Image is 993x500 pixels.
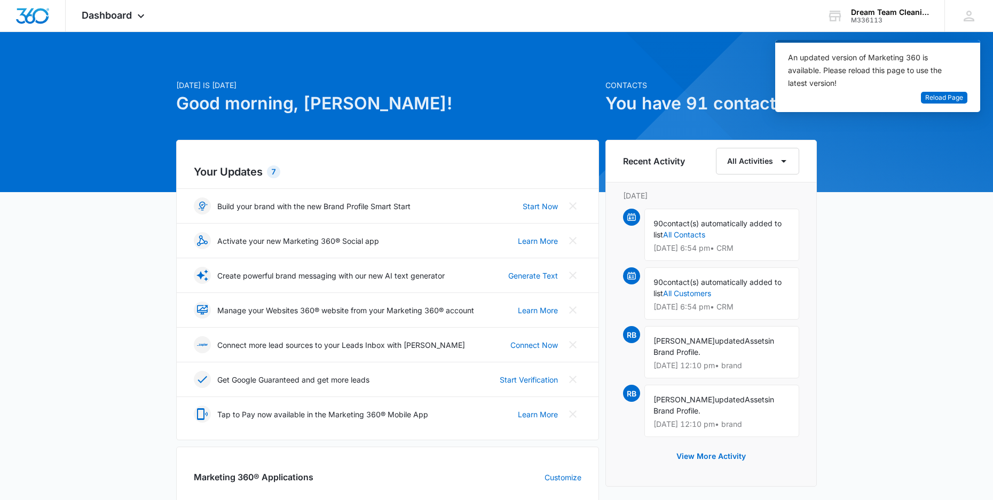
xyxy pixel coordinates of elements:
[653,362,790,369] p: [DATE] 12:10 pm • brand
[217,305,474,316] p: Manage your Websites 360® website from your Marketing 360® account
[523,201,558,212] a: Start Now
[653,219,663,228] span: 90
[851,8,929,17] div: account name
[217,409,428,420] p: Tap to Pay now available in the Marketing 360® Mobile App
[217,235,379,247] p: Activate your new Marketing 360® Social app
[605,91,817,116] h1: You have 91 contacts
[564,232,581,249] button: Close
[510,339,558,351] a: Connect Now
[623,326,640,343] span: RB
[715,395,745,404] span: updated
[716,148,799,174] button: All Activities
[518,409,558,420] a: Learn More
[653,277,782,298] span: contact(s) automatically added to list
[194,164,581,180] h2: Your Updates
[715,336,745,345] span: updated
[545,472,581,483] a: Customize
[217,270,445,281] p: Create powerful brand messaging with our new AI text generator
[653,219,782,239] span: contact(s) automatically added to list
[564,371,581,388] button: Close
[623,385,640,402] span: RB
[623,190,799,201] p: [DATE]
[745,336,768,345] span: Assets
[623,155,685,168] h6: Recent Activity
[653,303,790,311] p: [DATE] 6:54 pm • CRM
[921,92,967,104] button: Reload Page
[564,406,581,423] button: Close
[564,336,581,353] button: Close
[788,51,955,90] div: An updated version of Marketing 360 is available. Please reload this page to use the latest version!
[653,395,715,404] span: [PERSON_NAME]
[564,301,581,319] button: Close
[653,277,663,287] span: 90
[663,230,705,239] a: All Contacts
[217,201,411,212] p: Build your brand with the new Brand Profile Smart Start
[176,80,599,91] p: [DATE] is [DATE]
[653,420,790,428] p: [DATE] 12:10 pm • brand
[217,374,369,385] p: Get Google Guaranteed and get more leads
[653,336,715,345] span: [PERSON_NAME]
[925,93,963,103] span: Reload Page
[518,235,558,247] a: Learn More
[605,80,817,91] p: Contacts
[194,471,313,483] h2: Marketing 360® Applications
[508,270,558,281] a: Generate Text
[500,374,558,385] a: Start Verification
[564,267,581,284] button: Close
[851,17,929,24] div: account id
[176,91,599,116] h1: Good morning, [PERSON_NAME]!
[82,10,132,21] span: Dashboard
[745,395,768,404] span: Assets
[666,443,756,469] button: View More Activity
[518,305,558,316] a: Learn More
[267,165,280,178] div: 7
[663,289,711,298] a: All Customers
[217,339,465,351] p: Connect more lead sources to your Leads Inbox with [PERSON_NAME]
[653,244,790,252] p: [DATE] 6:54 pm • CRM
[564,197,581,215] button: Close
